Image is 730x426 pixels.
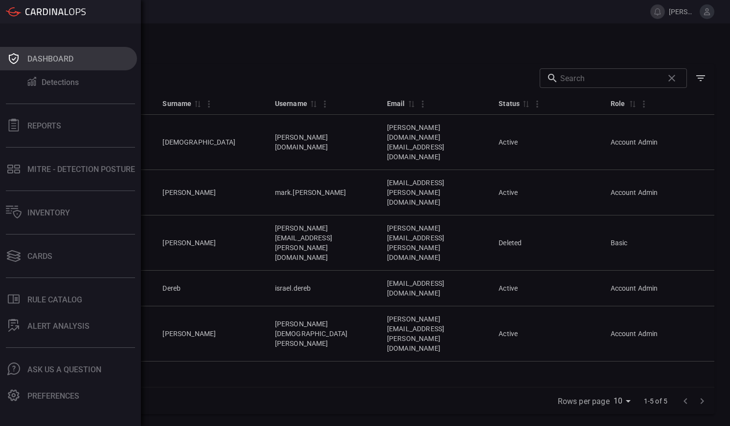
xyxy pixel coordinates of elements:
[499,98,520,109] div: Status
[603,170,714,215] td: Account Admin
[379,306,491,362] td: [PERSON_NAME][EMAIL_ADDRESS][PERSON_NAME][DOMAIN_NAME]
[317,96,333,112] button: Column Actions
[558,396,610,407] label: Rows per page
[379,215,491,271] td: [PERSON_NAME][EMAIL_ADDRESS][PERSON_NAME][DOMAIN_NAME]
[491,170,602,215] td: Active
[27,165,135,174] div: MITRE - Detection Posture
[636,96,652,112] button: Column Actions
[491,115,602,170] td: Active
[603,306,714,362] td: Account Admin
[191,99,203,108] span: Sort by Surname ascending
[155,115,267,170] td: [DEMOGRAPHIC_DATA]
[694,396,710,405] span: Go to next page
[201,96,217,112] button: Column Actions
[663,70,680,86] span: Clear search
[43,35,714,49] h1: User Management
[27,54,73,64] div: Dashboard
[387,98,405,109] div: Email
[155,271,267,306] td: Dereb
[614,393,634,409] div: Rows per page
[267,215,379,271] td: [PERSON_NAME][EMAIL_ADDRESS][PERSON_NAME][DOMAIN_NAME]
[626,99,638,108] span: Sort by Role ascending
[267,170,379,215] td: mark.[PERSON_NAME]
[27,208,70,217] div: Inventory
[379,115,491,170] td: [PERSON_NAME][DOMAIN_NAME][EMAIL_ADDRESS][DOMAIN_NAME]
[677,396,694,405] span: Go to previous page
[603,115,714,170] td: Account Admin
[603,215,714,271] td: Basic
[529,96,545,112] button: Column Actions
[691,68,710,88] button: Show/Hide filters
[640,396,671,406] span: 1-5 of 5
[275,98,307,109] div: Username
[155,306,267,362] td: [PERSON_NAME]
[379,170,491,215] td: [EMAIL_ADDRESS][PERSON_NAME][DOMAIN_NAME]
[27,321,90,331] div: ALERT ANALYSIS
[267,306,379,362] td: [PERSON_NAME][DEMOGRAPHIC_DATA][PERSON_NAME]
[491,306,602,362] td: Active
[669,8,696,16] span: [PERSON_NAME][DEMOGRAPHIC_DATA][PERSON_NAME]
[611,98,626,109] div: Role
[267,271,379,306] td: israel.dereb
[27,295,82,304] div: Rule Catalog
[307,99,319,108] span: Sort by Username ascending
[560,68,660,88] input: Search
[405,99,417,108] span: Sort by Email ascending
[162,98,191,109] div: Surname
[27,365,101,374] div: Ask Us A Question
[491,271,602,306] td: Active
[520,99,531,108] span: Sort by Status ascending
[27,252,52,261] div: Cards
[415,96,431,112] button: Column Actions
[27,121,61,130] div: Reports
[27,391,79,401] div: Preferences
[267,115,379,170] td: [PERSON_NAME][DOMAIN_NAME]
[491,215,602,271] td: Deleted
[379,271,491,306] td: [EMAIL_ADDRESS][DOMAIN_NAME]
[42,78,79,87] div: Detections
[603,271,714,306] td: Account Admin
[155,215,267,271] td: [PERSON_NAME]
[155,170,267,215] td: [PERSON_NAME]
